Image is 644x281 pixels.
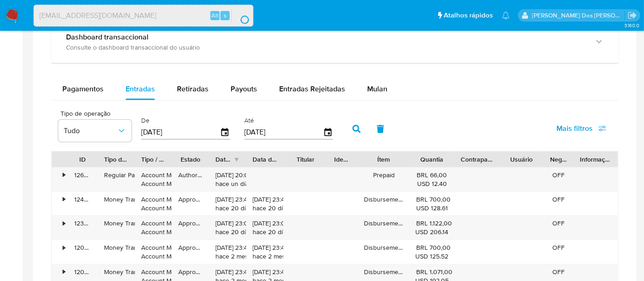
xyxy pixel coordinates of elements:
[231,9,250,22] button: search-icon
[532,11,625,20] p: renato.lopes@mercadopago.com.br
[444,11,493,20] span: Atalhos rápidos
[627,11,637,20] a: Sair
[624,22,639,29] span: 3.160.0
[211,11,219,20] span: Alt
[34,10,253,22] input: Pesquise usuários ou casos...
[224,11,226,20] span: s
[502,11,510,19] a: Notificações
